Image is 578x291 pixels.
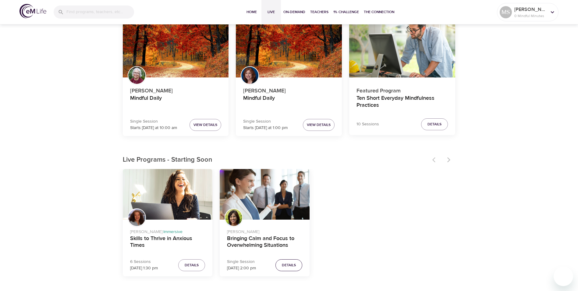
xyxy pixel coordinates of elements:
[123,169,213,220] button: Skills to Thrive in Anxious Times
[243,84,335,95] p: [PERSON_NAME]
[227,265,256,271] p: [DATE] 2:00 pm
[227,235,302,250] h4: Bringing Calm and Focus to Overwhelming Situations
[244,9,259,15] span: Home
[220,169,310,220] button: Bringing Calm and Focus to Overwhelming Situations
[130,235,205,250] h4: Skills to Thrive in Anxious Times
[130,259,158,265] p: 6 Sessions
[130,265,158,271] p: [DATE] 1:30 pm
[283,9,305,15] span: On-Demand
[303,119,335,131] button: View Details
[514,13,547,19] p: 0 Mindful Minutes
[243,95,335,110] h4: Mindful Daily
[554,267,573,286] iframe: Button to launch messaging window
[123,155,429,165] p: Live Programs - Starting Soon
[193,122,217,128] span: View Details
[500,6,512,18] div: MS
[427,121,441,128] span: Details
[163,229,183,235] span: Immersive
[227,226,302,235] p: [PERSON_NAME]
[130,95,222,110] h4: Mindful Daily
[185,262,199,268] span: Details
[264,9,278,15] span: Live
[123,18,229,78] button: Mindful Daily
[243,118,288,125] p: Single Session
[310,9,328,15] span: Teachers
[66,5,134,19] input: Find programs, teachers, etc...
[421,118,448,130] button: Details
[130,84,222,95] p: [PERSON_NAME]
[349,18,455,78] button: Ten Short Everyday Mindfulness Practices
[130,125,177,131] p: Starts [DATE] at 10:00 am
[307,122,331,128] span: View Details
[282,262,296,268] span: Details
[130,118,177,125] p: Single Session
[356,84,448,95] p: Featured Program
[236,18,342,78] button: Mindful Daily
[227,259,256,265] p: Single Session
[243,125,288,131] p: Starts [DATE] at 1:00 pm
[333,9,359,15] span: 1% Challenge
[356,95,448,110] h4: Ten Short Everyday Mindfulness Practices
[190,119,221,131] button: View Details
[514,6,547,13] p: [PERSON_NAME]
[356,121,379,128] p: 10 Sessions
[20,4,46,18] img: logo
[364,9,394,15] span: The Connection
[178,259,205,271] button: Details
[275,259,302,271] button: Details
[130,226,205,235] p: [PERSON_NAME] ·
